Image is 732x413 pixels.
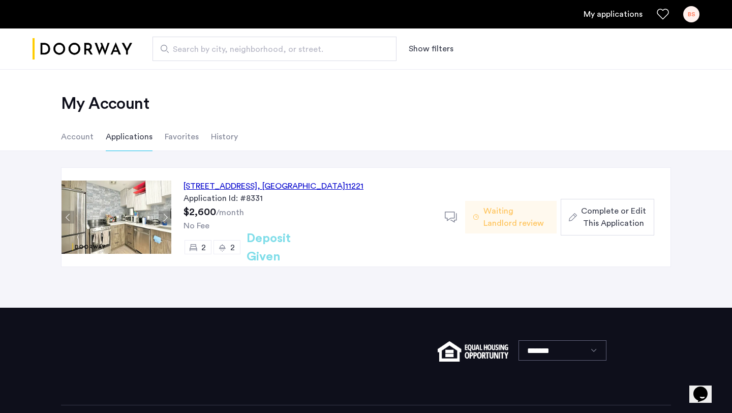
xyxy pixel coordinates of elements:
button: Show or hide filters [409,43,453,55]
li: Favorites [165,123,199,151]
select: Language select [518,340,606,361]
div: Application Id: #8331 [184,192,433,204]
img: logo [33,30,132,68]
span: , [GEOGRAPHIC_DATA] [257,182,345,190]
li: Account [61,123,94,151]
div: [STREET_ADDRESS] 11221 [184,180,363,192]
a: Favorites [657,8,669,20]
img: Apartment photo [62,181,171,254]
li: Applications [106,123,152,151]
span: 2 [230,244,235,252]
div: BS [683,6,699,22]
span: Search by city, neighborhood, or street. [173,43,368,55]
sub: /month [216,209,244,217]
input: Apartment Search [152,37,396,61]
a: Cazamio logo [33,30,132,68]
span: Complete or Edit This Application [581,205,646,229]
span: 2 [201,244,206,252]
span: $2,600 [184,207,216,217]
button: Previous apartment [62,211,74,224]
h2: Deposit Given [247,229,327,266]
h2: My Account [61,94,671,114]
img: equal-housing.png [438,341,508,362]
li: History [211,123,238,151]
button: Next apartment [159,211,171,224]
span: Waiting Landlord review [483,205,548,229]
a: My application [584,8,643,20]
iframe: chat widget [689,372,722,403]
span: No Fee [184,222,209,230]
button: button [561,199,654,235]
